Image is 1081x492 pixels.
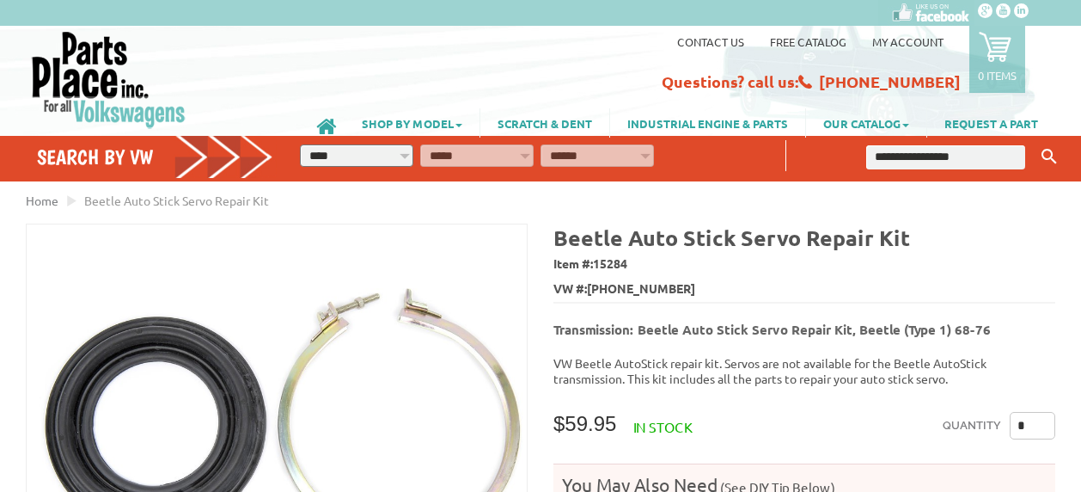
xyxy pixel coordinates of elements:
[480,108,609,138] a: SCRATCH & DENT
[553,412,616,435] span: $59.95
[26,193,58,208] a: Home
[587,280,695,298] span: [PHONE_NUMBER]
[553,321,991,338] b: Transmission: Beetle Auto Stick Servo Repair Kit, Beetle (Type 1) 68-76
[677,34,744,49] a: Contact us
[30,30,187,129] img: Parts Place Inc!
[872,34,944,49] a: My Account
[943,412,1001,440] label: Quantity
[553,277,1055,302] span: VW #:
[770,34,846,49] a: Free Catalog
[610,108,805,138] a: INDUSTRIAL ENGINE & PARTS
[593,255,627,271] span: 15284
[84,193,269,208] span: Beetle Auto Stick Servo Repair Kit
[553,252,1055,277] span: Item #:
[806,108,926,138] a: OUR CATALOG
[927,108,1055,138] a: REQUEST A PART
[345,108,479,138] a: SHOP BY MODEL
[553,355,1055,386] p: VW Beetle AutoStick repair kit. Servos are not available for the Beetle AutoStick transmission. T...
[37,145,273,169] h4: Search by VW
[1036,143,1062,171] button: Keyword Search
[969,26,1025,93] a: 0 items
[633,418,693,435] span: In stock
[978,68,1017,83] p: 0 items
[553,224,910,251] b: Beetle Auto Stick Servo Repair Kit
